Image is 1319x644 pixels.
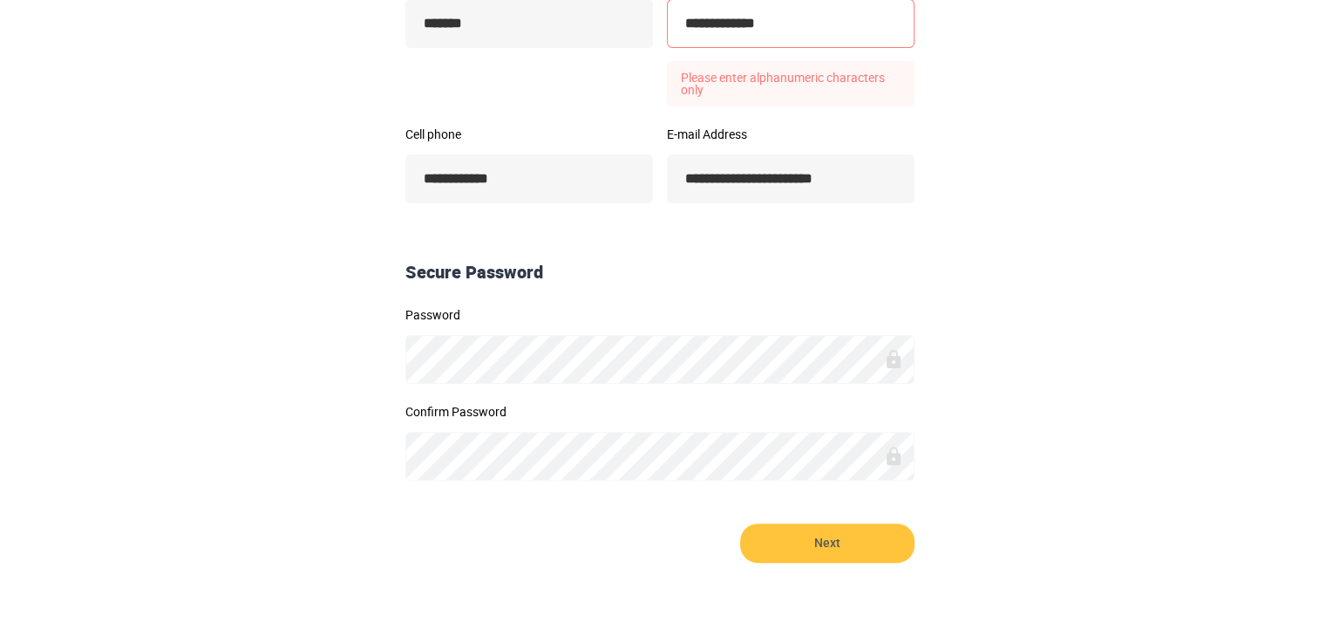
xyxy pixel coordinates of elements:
[405,406,914,418] label: Confirm Password
[740,524,914,563] button: Next
[405,309,914,321] label: Password
[405,128,653,140] label: Cell phone
[667,61,914,106] p: Please enter alphanumeric characters only
[398,260,921,285] div: Secure Password
[667,128,914,140] label: E-mail Address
